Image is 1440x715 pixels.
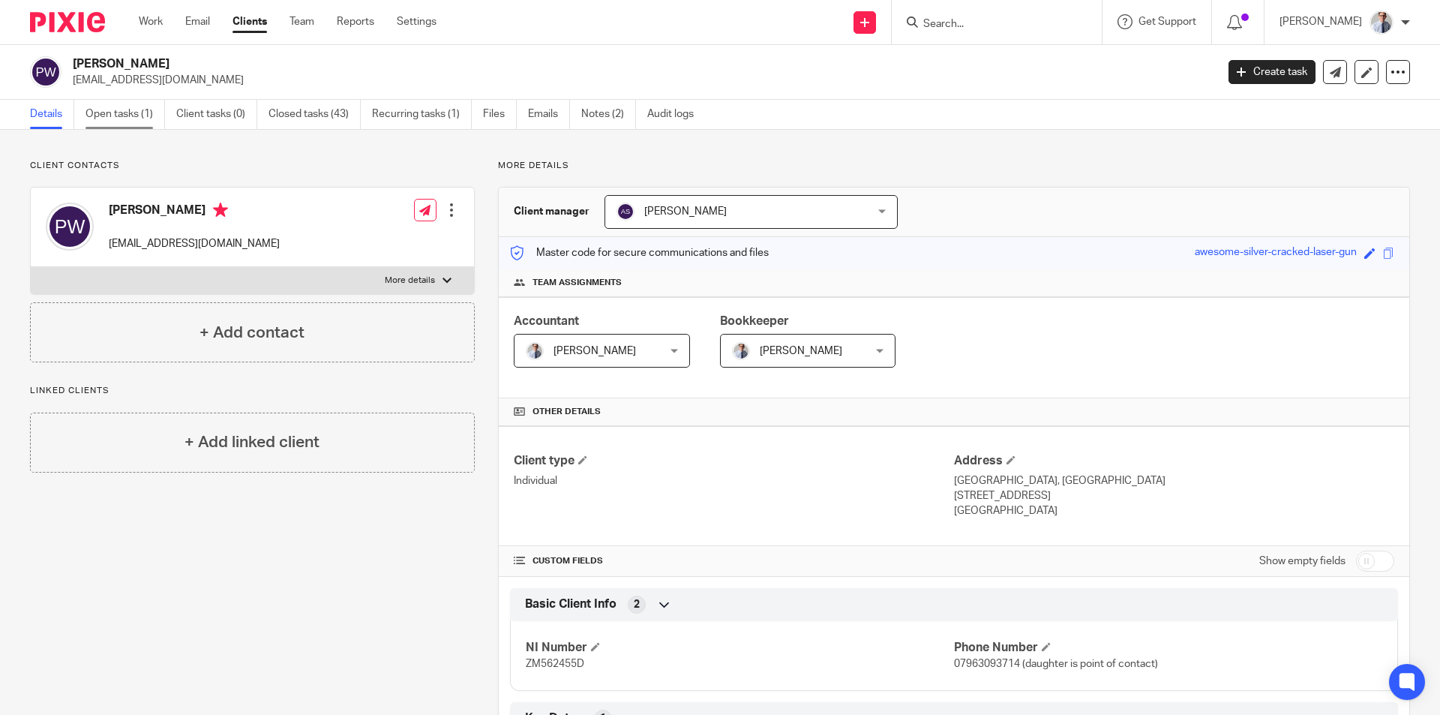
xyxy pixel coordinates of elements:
a: Email [185,14,210,29]
h4: Address [954,453,1394,469]
span: [PERSON_NAME] [760,346,842,356]
span: Team assignments [532,277,622,289]
span: Accountant [514,315,579,327]
p: Client contacts [30,160,475,172]
p: [EMAIL_ADDRESS][DOMAIN_NAME] [73,73,1206,88]
a: Settings [397,14,436,29]
img: svg%3E [46,203,94,251]
h4: Phone Number [954,640,1382,656]
p: Linked clients [30,385,475,397]
label: Show empty fields [1259,554,1345,569]
a: Details [30,100,74,129]
a: Notes (2) [581,100,636,129]
a: Reports [337,14,374,29]
h4: Client type [514,453,954,469]
img: Pixie [30,12,105,32]
p: [STREET_ADDRESS] [954,488,1394,503]
a: Files [483,100,517,129]
input: Search [922,18,1057,32]
img: IMG_9924.jpg [1369,11,1393,35]
p: More details [498,160,1410,172]
p: [PERSON_NAME] [1279,14,1362,29]
h3: Client manager [514,204,589,219]
a: Clients [232,14,267,29]
p: More details [385,275,435,287]
span: Basic Client Info [525,596,616,612]
a: Emails [528,100,570,129]
h4: CUSTOM FIELDS [514,555,954,567]
p: [EMAIL_ADDRESS][DOMAIN_NAME] [109,236,280,251]
i: Primary [213,203,228,218]
img: svg%3E [616,203,634,221]
h2: [PERSON_NAME] [73,56,979,72]
a: Work [139,14,163,29]
span: Bookkeeper [720,315,789,327]
h4: [PERSON_NAME] [109,203,280,221]
span: ZM562455D [526,659,584,669]
span: [PERSON_NAME] [553,346,636,356]
p: Individual [514,473,954,488]
span: 07963093714 (daughter is point of contact) [954,659,1158,669]
p: Master code for secure communications and files [510,245,769,260]
a: Recurring tasks (1) [372,100,472,129]
span: 2 [634,597,640,612]
a: Create task [1228,60,1315,84]
span: Other details [532,406,601,418]
span: Get Support [1138,17,1196,27]
h4: + Add linked client [184,431,319,454]
a: Audit logs [647,100,705,129]
img: IMG_9924.jpg [526,342,544,360]
div: awesome-silver-cracked-laser-gun [1195,245,1357,262]
a: Team [289,14,314,29]
p: [GEOGRAPHIC_DATA], [GEOGRAPHIC_DATA] [954,473,1394,488]
h4: NI Number [526,640,954,656]
p: [GEOGRAPHIC_DATA] [954,503,1394,518]
a: Closed tasks (43) [268,100,361,129]
img: IMG_9924.jpg [732,342,750,360]
a: Client tasks (0) [176,100,257,129]
img: svg%3E [30,56,61,88]
span: [PERSON_NAME] [644,206,727,217]
a: Open tasks (1) [85,100,165,129]
h4: + Add contact [199,321,304,344]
